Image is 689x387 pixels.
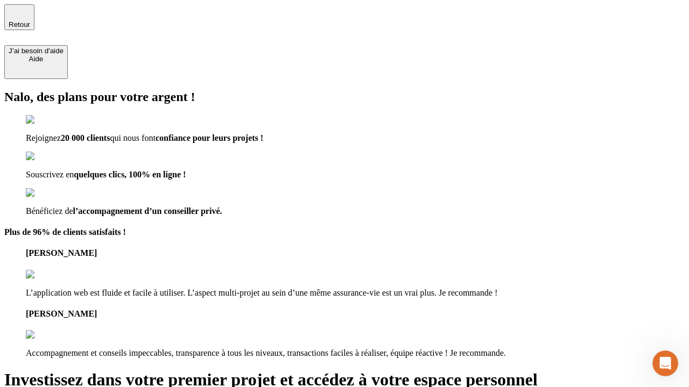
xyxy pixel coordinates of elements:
h4: [PERSON_NAME] [26,248,685,258]
span: Souscrivez en [26,170,74,179]
span: l’accompagnement d’un conseiller privé. [73,206,222,216]
p: L’application web est fluide et facile à utiliser. L’aspect multi-projet au sein d’une même assur... [26,288,685,298]
button: J’ai besoin d'aideAide [4,45,68,79]
span: 20 000 clients [61,133,110,142]
img: checkmark [26,188,72,198]
img: checkmark [26,152,72,161]
img: reviews stars [26,270,79,279]
iframe: Intercom live chat [652,350,678,376]
h4: [PERSON_NAME] [26,309,685,319]
span: Retour [9,20,30,28]
img: checkmark [26,115,72,125]
button: Retour [4,4,34,30]
h4: Plus de 96% de clients satisfaits ! [4,227,685,237]
div: J’ai besoin d'aide [9,47,64,55]
p: Accompagnement et conseils impeccables, transparence à tous les niveaux, transactions faciles à r... [26,348,685,358]
span: confiance pour leurs projets ! [156,133,263,142]
h2: Nalo, des plans pour votre argent ! [4,90,685,104]
img: reviews stars [26,330,79,340]
span: Rejoignez [26,133,61,142]
span: qui nous font [110,133,155,142]
span: Bénéficiez de [26,206,73,216]
div: Aide [9,55,64,63]
span: quelques clics, 100% en ligne ! [74,170,186,179]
